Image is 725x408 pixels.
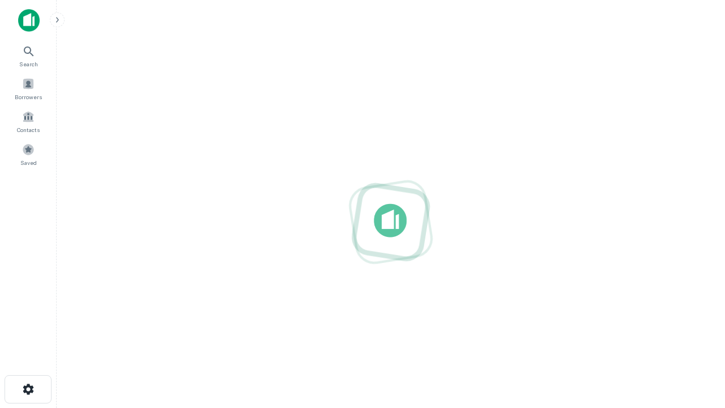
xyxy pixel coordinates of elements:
[18,9,40,32] img: capitalize-icon.png
[19,59,38,69] span: Search
[3,40,53,71] a: Search
[17,125,40,134] span: Contacts
[15,92,42,101] span: Borrowers
[668,317,725,372] iframe: Chat Widget
[20,158,37,167] span: Saved
[3,73,53,104] a: Borrowers
[3,106,53,137] a: Contacts
[3,139,53,169] a: Saved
